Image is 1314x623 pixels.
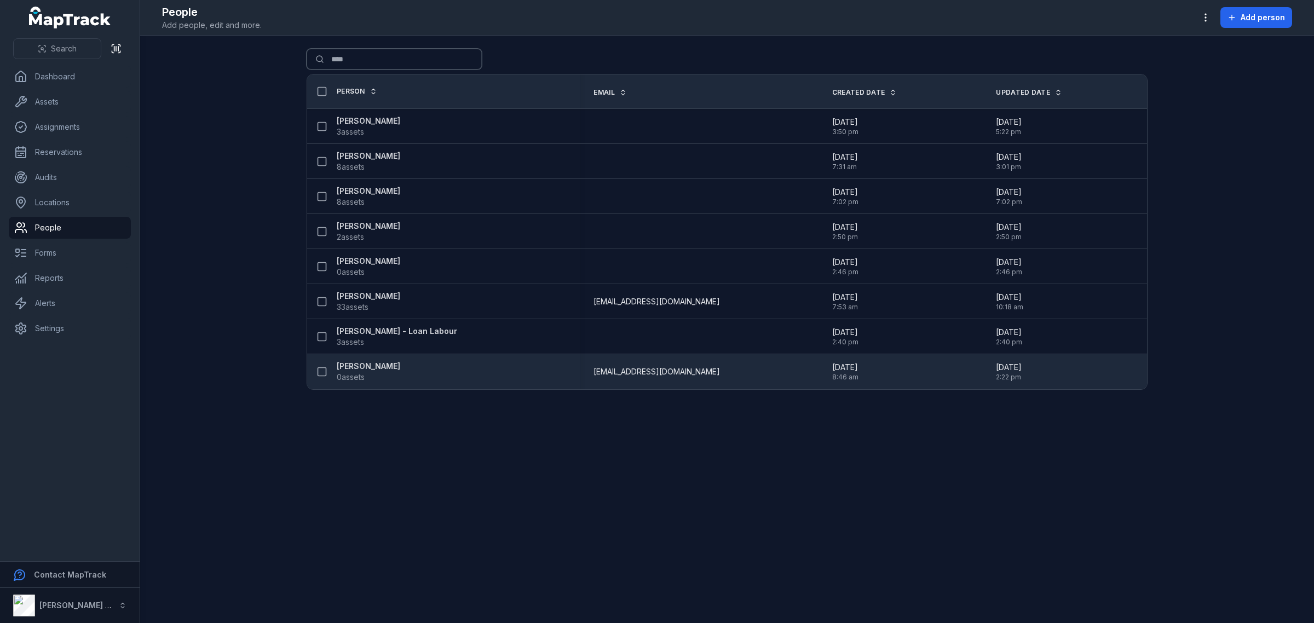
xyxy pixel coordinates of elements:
span: 3 assets [337,126,364,137]
span: [DATE] [996,222,1022,233]
a: Assignments [9,116,131,138]
strong: [PERSON_NAME] [337,221,400,232]
span: [EMAIL_ADDRESS][DOMAIN_NAME] [593,366,720,377]
time: 1/29/2025, 3:50:32 PM [832,117,858,136]
span: [DATE] [996,187,1022,198]
span: 8 assets [337,197,365,207]
span: 2:40 pm [996,338,1022,347]
span: Add person [1241,12,1285,23]
time: 3/25/2025, 2:40:04 PM [832,327,858,347]
a: Audits [9,166,131,188]
a: Settings [9,318,131,339]
button: Search [13,38,101,59]
span: 2:46 pm [832,268,858,276]
span: [DATE] [832,222,858,233]
span: 3 assets [337,337,364,348]
span: 0 assets [337,372,365,383]
a: Dashboard [9,66,131,88]
span: [DATE] [996,117,1022,128]
strong: [PERSON_NAME] Air [39,601,116,610]
a: [PERSON_NAME] - Loan Labour3assets [337,326,457,348]
span: 10:18 am [996,303,1023,311]
a: [PERSON_NAME]2assets [337,221,400,243]
span: Add people, edit and more. [162,20,262,31]
strong: [PERSON_NAME] [337,256,400,267]
time: 3/4/2025, 10:18:58 AM [996,292,1023,311]
span: 5:22 pm [996,128,1022,136]
span: 7:02 pm [832,198,858,206]
span: [DATE] [996,152,1022,163]
span: 3:50 pm [832,128,858,136]
span: 8:46 am [832,373,858,382]
time: 3/3/2025, 7:02:46 PM [832,187,858,206]
a: [PERSON_NAME]8assets [337,186,400,207]
span: Search [51,43,77,54]
span: 8 assets [337,161,365,172]
a: Reports [9,267,131,289]
a: Person [337,87,377,96]
strong: [PERSON_NAME] [337,151,400,161]
a: [PERSON_NAME]33assets [337,291,400,313]
strong: [PERSON_NAME] - Loan Labour [337,326,457,337]
span: [EMAIL_ADDRESS][DOMAIN_NAME] [593,296,720,307]
strong: Contact MapTrack [34,570,106,579]
time: 8/5/2025, 3:01:28 PM [996,152,1022,171]
span: [DATE] [832,257,858,268]
a: Created Date [832,88,897,97]
strong: [PERSON_NAME] [337,186,400,197]
span: [DATE] [832,187,858,198]
span: 2:22 pm [996,373,1022,382]
span: [DATE] [832,117,858,128]
span: Person [337,87,365,96]
a: Locations [9,192,131,214]
time: 2/18/2025, 7:31:05 AM [832,152,858,171]
a: Assets [9,91,131,113]
span: [DATE] [832,152,858,163]
time: 8/26/2025, 5:22:58 PM [996,117,1022,136]
span: [DATE] [832,327,858,338]
span: 0 assets [337,267,365,278]
a: MapTrack [29,7,111,28]
span: Updated Date [996,88,1050,97]
a: Email [593,88,627,97]
h2: People [162,4,262,20]
span: Created Date [832,88,885,97]
span: 2:50 pm [832,233,858,241]
a: [PERSON_NAME]0assets [337,256,400,278]
span: [DATE] [996,257,1022,268]
time: 2/19/2025, 7:53:52 AM [832,292,858,311]
span: Email [593,88,615,97]
span: 2:40 pm [832,338,858,347]
span: [DATE] [832,362,858,373]
span: 7:53 am [832,303,858,311]
a: Reservations [9,141,131,163]
strong: [PERSON_NAME] [337,116,400,126]
span: 7:31 am [832,163,858,171]
a: People [9,217,131,239]
a: [PERSON_NAME]0assets [337,361,400,383]
span: 2:50 pm [996,233,1022,241]
span: [DATE] [996,292,1023,303]
strong: [PERSON_NAME] [337,291,400,302]
a: [PERSON_NAME]8assets [337,151,400,172]
span: 2 assets [337,232,364,243]
a: [PERSON_NAME]3assets [337,116,400,137]
time: 8/1/2025, 8:46:16 AM [832,362,858,382]
time: 3/21/2025, 2:46:37 PM [996,257,1022,276]
a: Alerts [9,292,131,314]
time: 3/3/2025, 7:02:46 PM [996,187,1022,206]
time: 3/21/2025, 2:46:37 PM [832,257,858,276]
time: 8/26/2025, 2:22:35 PM [996,362,1022,382]
span: [DATE] [996,327,1022,338]
span: 2:46 pm [996,268,1022,276]
span: 3:01 pm [996,163,1022,171]
time: 3/17/2025, 2:50:43 PM [996,222,1022,241]
span: 33 assets [337,302,368,313]
span: [DATE] [832,292,858,303]
strong: [PERSON_NAME] [337,361,400,372]
span: [DATE] [996,362,1022,373]
time: 3/25/2025, 2:40:04 PM [996,327,1022,347]
time: 3/17/2025, 2:50:43 PM [832,222,858,241]
span: 7:02 pm [996,198,1022,206]
button: Add person [1220,7,1292,28]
